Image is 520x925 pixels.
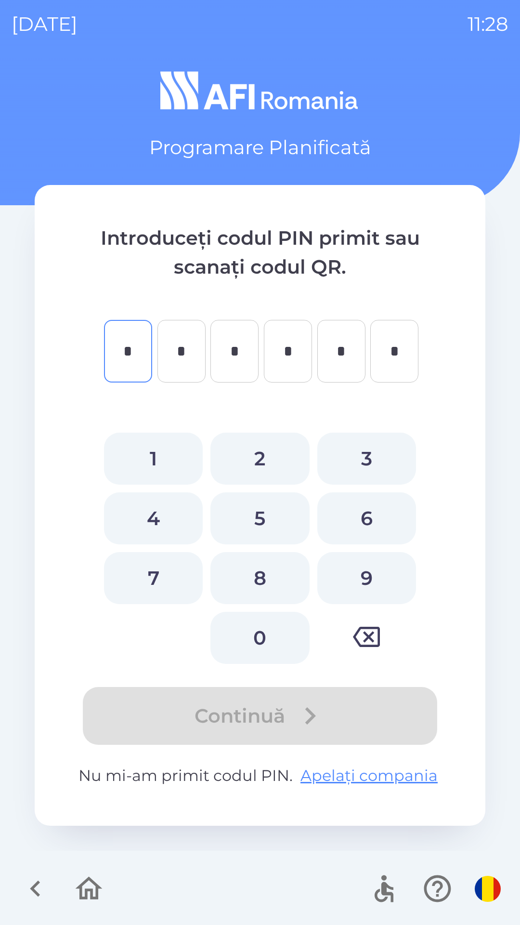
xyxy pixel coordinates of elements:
button: 4 [104,492,203,544]
button: 8 [210,552,309,604]
p: Nu mi-am primit codul PIN. [73,764,447,787]
img: Logo [35,67,485,114]
button: 3 [317,433,416,485]
button: 9 [317,552,416,604]
button: 1 [104,433,203,485]
button: Apelați compania [297,764,442,787]
button: 7 [104,552,203,604]
button: 5 [210,492,309,544]
button: 0 [210,612,309,664]
p: 11:28 [468,10,508,39]
p: [DATE] [12,10,78,39]
img: ro flag [475,876,501,902]
button: 2 [210,433,309,485]
p: Programare Planificată [149,133,371,162]
button: 6 [317,492,416,544]
p: Introduceți codul PIN primit sau scanați codul QR. [73,224,447,281]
